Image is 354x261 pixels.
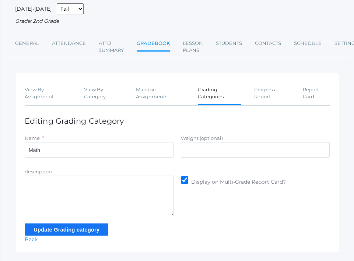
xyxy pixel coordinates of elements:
[25,135,40,141] label: Name
[181,135,223,141] label: Weight (optional)
[25,117,330,125] h1: Editing Grading Category
[25,82,71,104] a: View By Assignment
[198,82,241,105] a: Grading Categories
[15,6,52,12] span: [DATE]-[DATE]
[25,236,38,243] a: Back
[137,36,170,52] a: Gradebook
[189,178,287,187] span: Display on Multi-Grade Report Card?
[84,82,123,104] a: View By Category
[136,82,185,104] a: Manage Assignments
[25,223,108,236] input: Update Grading category
[255,36,281,51] a: Contacts
[216,36,242,51] a: Students
[254,82,290,104] a: Progress Report
[303,82,330,104] a: Report Card
[99,36,124,58] a: Attd Summary
[25,169,52,174] label: description
[15,17,339,25] div: Grade: 2nd Grade
[183,36,203,58] a: Lesson Plans
[181,176,188,184] input: Display on Multi-Grade Report Card?
[52,36,86,51] a: Attendance
[294,36,322,51] a: Schedule
[15,36,39,51] a: General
